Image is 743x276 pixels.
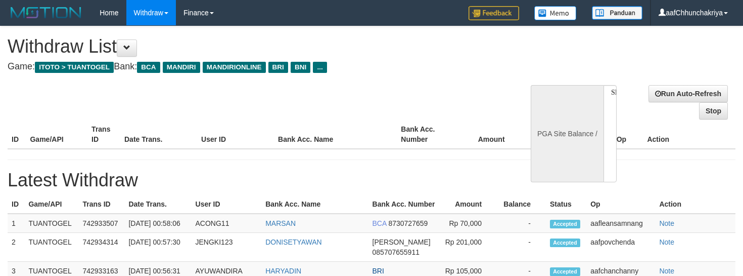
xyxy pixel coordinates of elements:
[265,267,301,275] a: HARYADIN
[78,195,124,214] th: Trans ID
[8,233,24,262] td: 2
[192,233,262,262] td: JENGKI123
[388,219,428,227] span: 8730727659
[439,233,497,262] td: Rp 201,000
[648,85,728,102] a: Run Auto-Refresh
[24,233,78,262] td: TUANTOGEL
[546,195,586,214] th: Status
[78,214,124,233] td: 742933507
[87,120,120,149] th: Trans ID
[8,36,485,57] h1: Withdraw List
[613,120,643,149] th: Op
[197,120,274,149] th: User ID
[373,267,384,275] span: BRI
[497,195,546,214] th: Balance
[203,62,266,73] span: MANDIRIONLINE
[586,233,655,262] td: aafpovchenda
[397,120,458,149] th: Bank Acc. Number
[163,62,200,73] span: MANDIRI
[274,120,397,149] th: Bank Acc. Name
[586,195,655,214] th: Op
[373,219,387,227] span: BCA
[659,219,674,227] a: Note
[268,62,288,73] span: BRI
[373,248,420,256] span: 085707655911
[655,195,735,214] th: Action
[534,6,577,20] img: Button%20Memo.svg
[137,62,160,73] span: BCA
[8,214,24,233] td: 1
[192,195,262,214] th: User ID
[439,195,497,214] th: Amount
[469,6,519,20] img: Feedback.jpg
[592,6,642,20] img: panduan.png
[586,214,655,233] td: aafleansamnang
[550,267,580,276] span: Accepted
[659,267,674,275] a: Note
[8,170,735,190] h1: Latest Withdraw
[659,238,674,246] a: Note
[124,214,191,233] td: [DATE] 00:58:06
[531,85,603,182] div: PGA Site Balance /
[261,195,368,214] th: Bank Acc. Name
[124,195,191,214] th: Date Trans.
[699,102,728,120] a: Stop
[120,120,197,149] th: Date Trans.
[265,219,296,227] a: MARSAN
[497,214,546,233] td: -
[8,5,84,20] img: MOTION_logo.png
[24,195,78,214] th: Game/API
[26,120,87,149] th: Game/API
[439,214,497,233] td: Rp 70,000
[497,233,546,262] td: -
[291,62,310,73] span: BNI
[368,195,439,214] th: Bank Acc. Number
[643,120,735,149] th: Action
[8,62,485,72] h4: Game: Bank:
[8,120,26,149] th: ID
[550,239,580,247] span: Accepted
[265,238,322,246] a: DONISETYAWAN
[373,238,431,246] span: [PERSON_NAME]
[458,120,520,149] th: Amount
[313,62,327,73] span: ...
[520,120,577,149] th: Balance
[8,195,24,214] th: ID
[550,220,580,228] span: Accepted
[24,214,78,233] td: TUANTOGEL
[124,233,191,262] td: [DATE] 00:57:30
[78,233,124,262] td: 742934314
[192,214,262,233] td: ACONG11
[35,62,114,73] span: ITOTO > TUANTOGEL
